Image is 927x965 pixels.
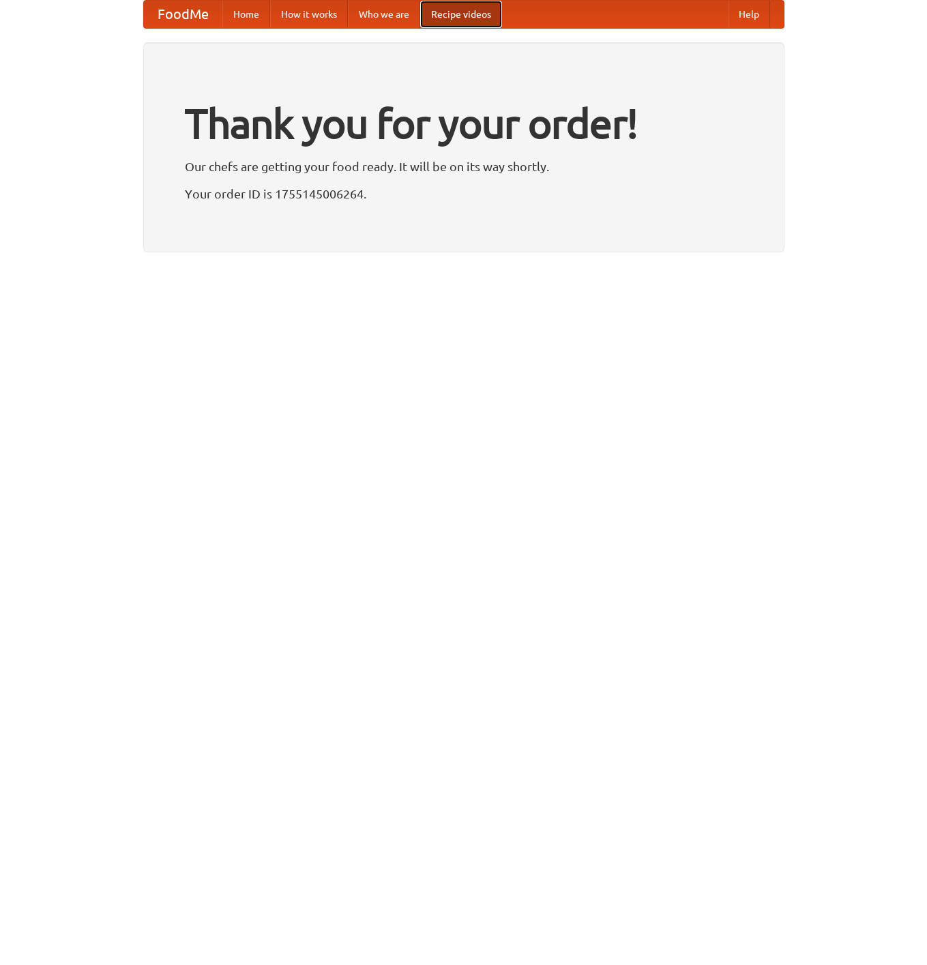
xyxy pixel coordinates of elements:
[185,183,743,204] p: Your order ID is 1755145006264.
[420,1,502,28] a: Recipe videos
[270,1,348,28] a: How it works
[144,1,222,28] a: FoodMe
[185,91,743,156] h1: Thank you for your order!
[348,1,420,28] a: Who we are
[222,1,270,28] a: Home
[728,1,770,28] a: Help
[185,156,743,177] p: Our chefs are getting your food ready. It will be on its way shortly.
